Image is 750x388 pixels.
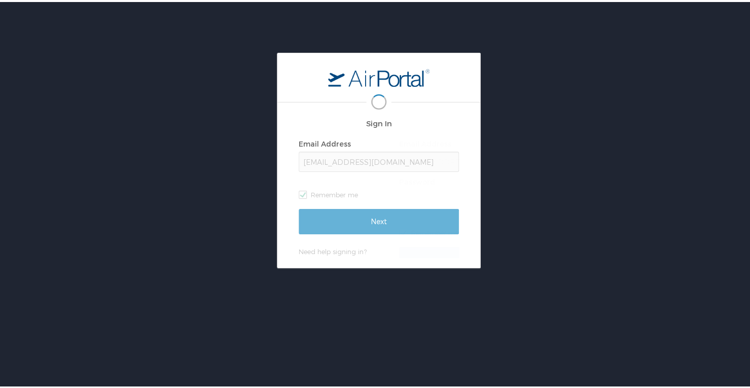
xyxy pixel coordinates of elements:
[399,175,435,184] label: Password
[299,207,459,232] input: Next
[399,245,559,270] input: Sign In
[399,137,451,146] label: Email Address
[299,116,459,127] h2: Sign In
[328,66,430,85] img: logo
[399,223,559,238] label: Remember me
[299,137,351,146] label: Email Address
[399,116,559,127] h2: Sign In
